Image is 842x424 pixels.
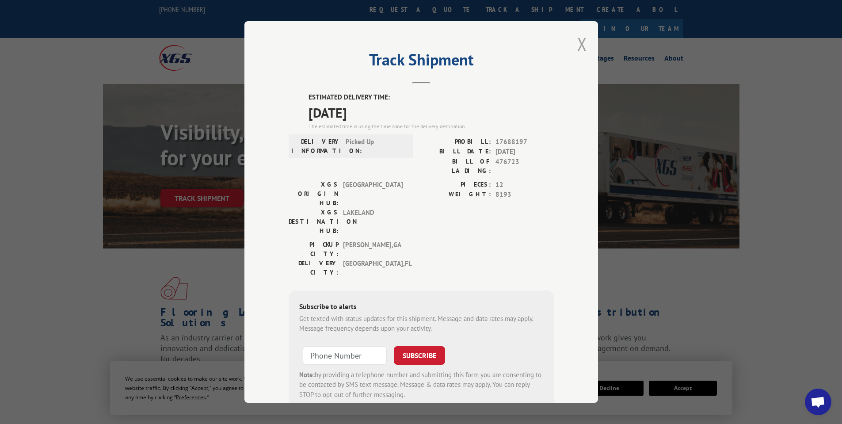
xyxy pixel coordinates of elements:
div: by providing a telephone number and submitting this form you are consenting to be contacted by SM... [299,370,543,400]
span: 12 [495,180,554,190]
span: Picked Up [346,137,405,156]
div: Get texted with status updates for this shipment. Message and data rates may apply. Message frequ... [299,314,543,334]
label: XGS ORIGIN HUB: [289,180,339,208]
div: The estimated time is using the time zone for the delivery destination. [309,122,554,130]
label: PICKUP CITY: [289,240,339,259]
label: WEIGHT: [421,190,491,200]
h2: Track Shipment [289,53,554,70]
span: [GEOGRAPHIC_DATA] , FL [343,259,403,277]
button: Close modal [577,32,587,56]
strong: Note: [299,371,315,379]
label: BILL DATE: [421,147,491,157]
span: [PERSON_NAME] , GA [343,240,403,259]
div: Subscribe to alerts [299,301,543,314]
span: [GEOGRAPHIC_DATA] [343,180,403,208]
span: LAKELAND [343,208,403,236]
label: PIECES: [421,180,491,190]
label: ESTIMATED DELIVERY TIME: [309,92,554,103]
label: DELIVERY INFORMATION: [291,137,341,156]
label: BILL OF LADING: [421,157,491,176]
span: 17688197 [495,137,554,147]
input: Phone Number [303,346,387,365]
span: [DATE] [495,147,554,157]
label: PROBILL: [421,137,491,147]
label: XGS DESTINATION HUB: [289,208,339,236]
span: [DATE] [309,103,554,122]
button: SUBSCRIBE [394,346,445,365]
div: Open chat [805,389,831,415]
span: 8193 [495,190,554,200]
span: 476723 [495,157,554,176]
label: DELIVERY CITY: [289,259,339,277]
